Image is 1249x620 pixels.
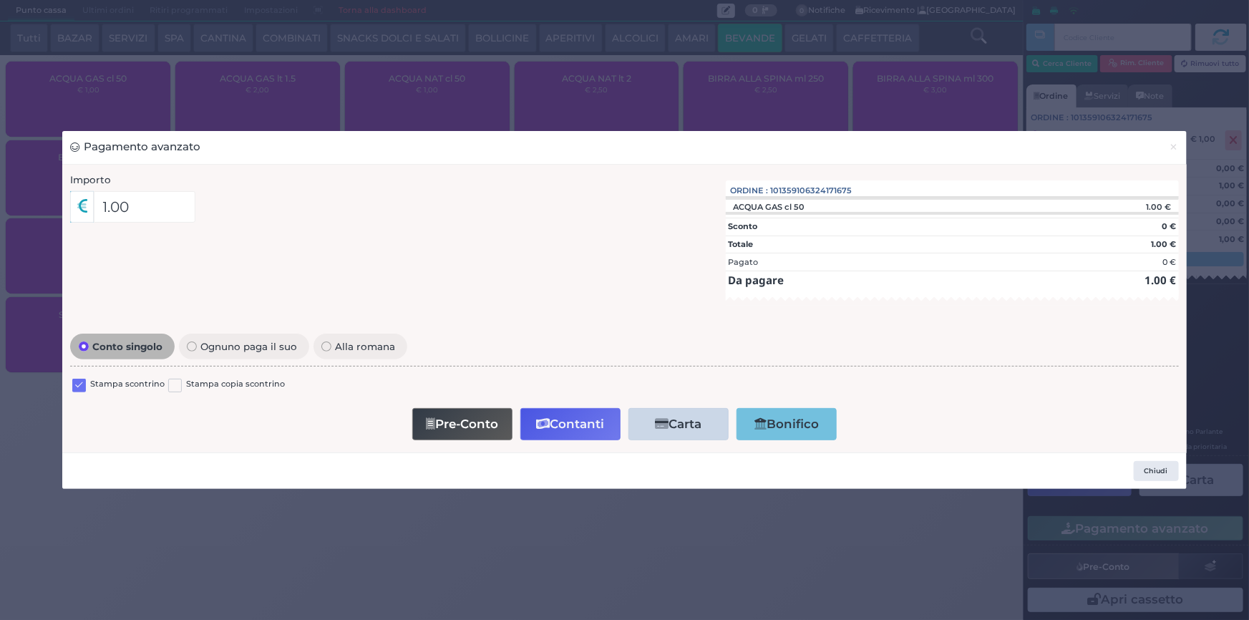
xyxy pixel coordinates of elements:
[737,408,837,440] button: Bonifico
[1151,239,1176,249] strong: 1.00 €
[1144,273,1176,287] strong: 1.00 €
[1170,139,1179,155] span: ×
[728,239,753,249] strong: Totale
[1162,221,1176,231] strong: 0 €
[70,173,111,187] label: Importo
[728,256,758,268] div: Pagato
[331,342,399,352] span: Alla romana
[94,191,196,223] input: Es. 30.99
[1161,131,1186,163] button: Chiudi
[412,408,512,440] button: Pre-Conto
[186,378,285,392] label: Stampa copia scontrino
[771,185,852,197] span: 101359106324171675
[728,221,757,231] strong: Sconto
[726,202,812,212] div: ACQUA GAS cl 50
[1134,461,1179,481] button: Chiudi
[197,342,301,352] span: Ognuno paga il suo
[731,185,769,197] span: Ordine :
[1065,202,1178,212] div: 1.00 €
[89,342,167,352] span: Conto singolo
[728,273,784,287] strong: Da pagare
[520,408,621,440] button: Contanti
[628,408,729,440] button: Carta
[90,378,165,392] label: Stampa scontrino
[70,139,200,155] h3: Pagamento avanzato
[1162,256,1176,268] div: 0 €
